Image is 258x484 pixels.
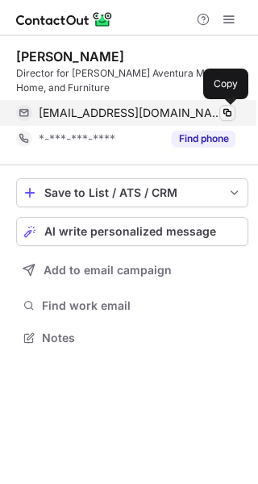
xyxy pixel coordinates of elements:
[16,178,248,207] button: save-profile-one-click
[42,298,242,313] span: Find work email
[42,331,242,345] span: Notes
[16,48,124,65] div: [PERSON_NAME]
[172,131,235,147] button: Reveal Button
[44,264,172,277] span: Add to email campaign
[16,294,248,317] button: Find work email
[16,66,248,95] div: Director for [PERSON_NAME] Aventura Men's, Home, and Furniture
[16,10,113,29] img: ContactOut v5.3.10
[44,186,220,199] div: Save to List / ATS / CRM
[16,217,248,246] button: AI write personalized message
[44,225,216,238] span: AI write personalized message
[16,327,248,349] button: Notes
[39,106,223,120] span: [EMAIL_ADDRESS][DOMAIN_NAME]
[16,256,248,285] button: Add to email campaign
